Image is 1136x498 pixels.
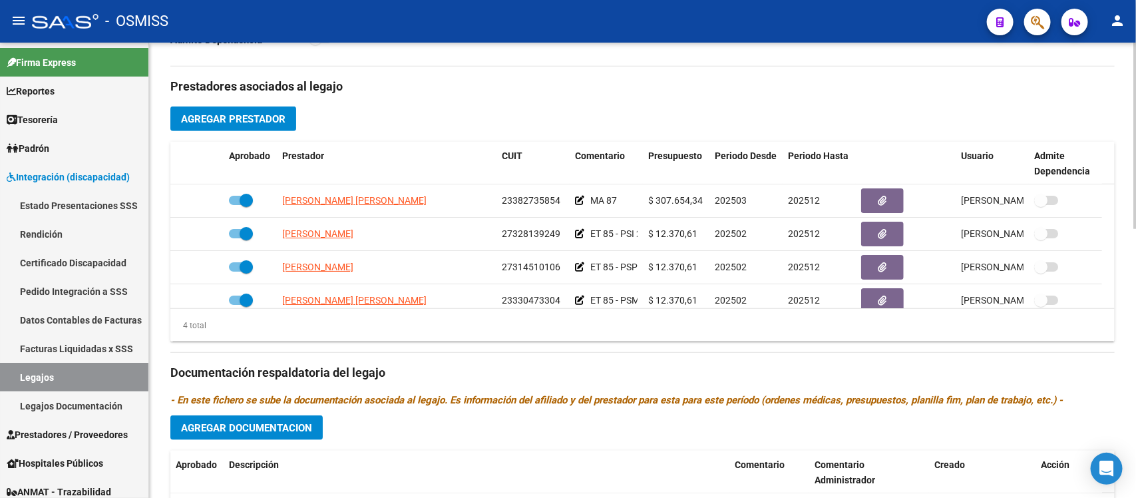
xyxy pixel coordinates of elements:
[648,262,697,272] span: $ 12.370,61
[7,427,128,442] span: Prestadores / Proveedores
[7,170,130,184] span: Integración (discapacidad)
[590,262,645,272] span: ET 85 - PSP 2
[282,295,427,306] span: [PERSON_NAME] [PERSON_NAME]
[788,262,820,272] span: 202512
[181,422,312,434] span: Agregar Documentacion
[788,295,820,306] span: 202512
[1034,150,1090,176] span: Admite Dependencia
[929,451,1036,495] datatable-header-cell: Creado
[502,262,560,272] span: 27314510106
[815,459,875,485] span: Comentario Administrador
[961,228,1065,239] span: [PERSON_NAME] [DATE]
[170,318,206,333] div: 4 total
[715,295,747,306] span: 202502
[11,13,27,29] mat-icon: menu
[809,451,929,495] datatable-header-cell: Comentario Administrador
[715,228,747,239] span: 202502
[282,262,353,272] span: [PERSON_NAME]
[961,295,1065,306] span: [PERSON_NAME] [DATE]
[575,150,625,161] span: Comentario
[961,195,1065,206] span: [PERSON_NAME] [DATE]
[502,195,560,206] span: 23382735854
[282,228,353,239] span: [PERSON_NAME]
[1036,451,1102,495] datatable-header-cell: Acción
[934,459,965,470] span: Creado
[502,150,522,161] span: CUIT
[735,459,785,470] span: Comentario
[496,142,570,186] datatable-header-cell: CUIT
[648,295,697,306] span: $ 12.370,61
[502,295,560,306] span: 23330473304
[1091,453,1123,485] div: Open Intercom Messenger
[590,195,617,206] span: MA 87
[170,451,224,495] datatable-header-cell: Aprobado
[1029,142,1102,186] datatable-header-cell: Admite Dependencia
[7,141,49,156] span: Padrón
[224,451,729,495] datatable-header-cell: Descripción
[105,7,168,36] span: - OSMISS
[170,77,1115,96] h3: Prestadores asociados al legajo
[282,150,324,161] span: Prestador
[170,394,1063,406] i: - En este fichero se sube la documentación asociada al legajo. Es información del afiliado y del ...
[715,262,747,272] span: 202502
[282,195,427,206] span: [PERSON_NAME] [PERSON_NAME]
[7,84,55,99] span: Reportes
[170,364,1115,382] h3: Documentación respaldatoria del legajo
[648,228,697,239] span: $ 12.370,61
[643,142,709,186] datatable-header-cell: Presupuesto
[956,142,1029,186] datatable-header-cell: Usuario
[181,113,285,125] span: Agregar Prestador
[715,195,747,206] span: 202503
[783,142,856,186] datatable-header-cell: Periodo Hasta
[788,150,849,161] span: Periodo Hasta
[648,150,702,161] span: Presupuesto
[1109,13,1125,29] mat-icon: person
[570,142,643,186] datatable-header-cell: Comentario
[176,459,217,470] span: Aprobado
[277,142,496,186] datatable-header-cell: Prestador
[961,150,994,161] span: Usuario
[590,295,647,306] span: ET 85 - PSM 2
[170,415,323,440] button: Agregar Documentacion
[788,195,820,206] span: 202512
[7,55,76,70] span: Firma Express
[709,142,783,186] datatable-header-cell: Periodo Desde
[648,195,703,206] span: $ 307.654,34
[224,142,277,186] datatable-header-cell: Aprobado
[229,459,279,470] span: Descripción
[170,107,296,131] button: Agregar Prestador
[715,150,777,161] span: Periodo Desde
[7,113,58,127] span: Tesorería
[961,262,1065,272] span: [PERSON_NAME] [DATE]
[788,228,820,239] span: 202512
[1041,459,1069,470] span: Acción
[590,228,642,239] span: ET 85 - PSI 2
[729,451,809,495] datatable-header-cell: Comentario
[502,228,560,239] span: 27328139249
[229,150,270,161] span: Aprobado
[7,456,103,471] span: Hospitales Públicos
